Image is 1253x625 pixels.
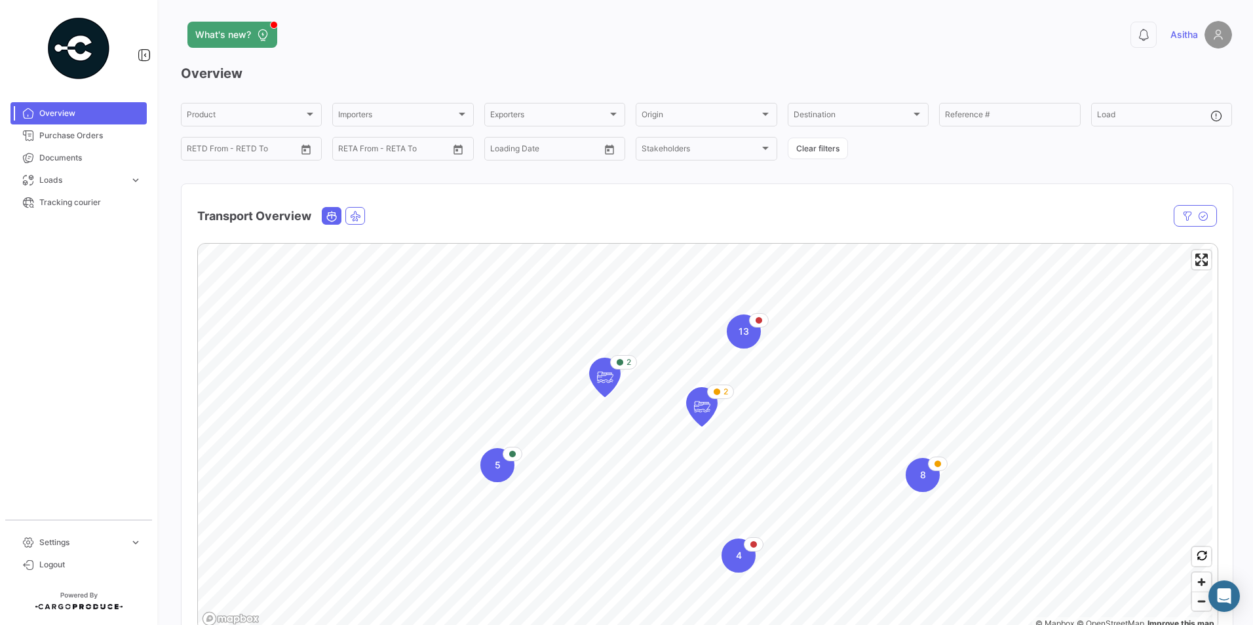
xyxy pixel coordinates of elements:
[39,130,142,142] span: Purchase Orders
[794,112,911,121] span: Destination
[739,325,749,338] span: 13
[46,16,111,81] img: powered-by.png
[130,174,142,186] span: expand_more
[10,124,147,147] a: Purchase Orders
[727,314,761,349] div: Map marker
[39,107,142,119] span: Overview
[600,140,619,159] button: Open calendar
[10,102,147,124] a: Overview
[195,28,251,41] span: What's new?
[1192,592,1211,611] button: Zoom out
[448,140,468,159] button: Open calendar
[338,146,357,155] input: From
[346,208,364,224] button: Air
[788,138,848,159] button: Clear filters
[1205,21,1232,48] img: placeholder-user.png
[1192,573,1211,592] button: Zoom in
[10,147,147,169] a: Documents
[338,112,455,121] span: Importers
[920,468,926,482] span: 8
[480,448,514,482] div: Map marker
[39,174,125,186] span: Loads
[39,152,142,164] span: Documents
[490,146,509,155] input: From
[626,356,631,368] span: 2
[1170,28,1198,41] span: Asitha
[518,146,570,155] input: To
[722,539,756,573] div: Map marker
[214,146,267,155] input: To
[642,112,759,121] span: Origin
[1208,580,1240,612] div: Abrir Intercom Messenger
[322,208,341,224] button: Ocean
[197,207,311,225] h4: Transport Overview
[589,358,621,397] div: Map marker
[187,22,277,48] button: What's new?
[1192,250,1211,269] button: Enter fullscreen
[39,197,142,208] span: Tracking courier
[490,112,607,121] span: Exporters
[130,537,142,548] span: expand_more
[495,459,501,472] span: 5
[906,458,940,492] div: Map marker
[187,146,205,155] input: From
[10,191,147,214] a: Tracking courier
[736,549,742,562] span: 4
[686,387,718,426] div: Map marker
[366,146,418,155] input: To
[187,112,304,121] span: Product
[39,559,142,571] span: Logout
[181,64,1232,83] h3: Overview
[642,146,759,155] span: Stakeholders
[39,537,125,548] span: Settings
[296,140,316,159] button: Open calendar
[723,386,728,398] span: 2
